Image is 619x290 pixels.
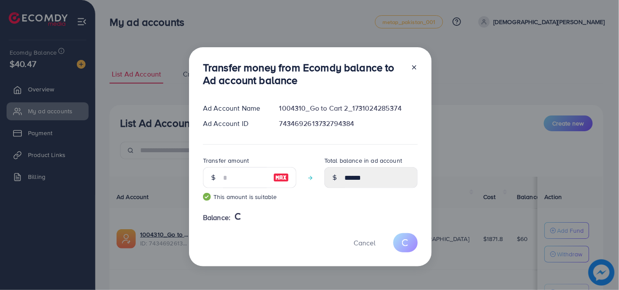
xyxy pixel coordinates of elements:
div: 7434692613732794384 [272,119,425,129]
h3: Transfer money from Ecomdy balance to Ad account balance [203,61,404,87]
img: guide [203,193,211,201]
div: Ad Account Name [196,103,272,113]
span: Balance: [203,213,230,223]
img: image [273,172,289,183]
span: Cancel [354,238,375,248]
button: Cancel [343,233,386,252]
label: Total balance in ad account [324,156,402,165]
div: 1004310_Go to Cart 2_1731024285374 [272,103,425,113]
small: This amount is suitable [203,192,296,201]
div: Ad Account ID [196,119,272,129]
label: Transfer amount [203,156,249,165]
